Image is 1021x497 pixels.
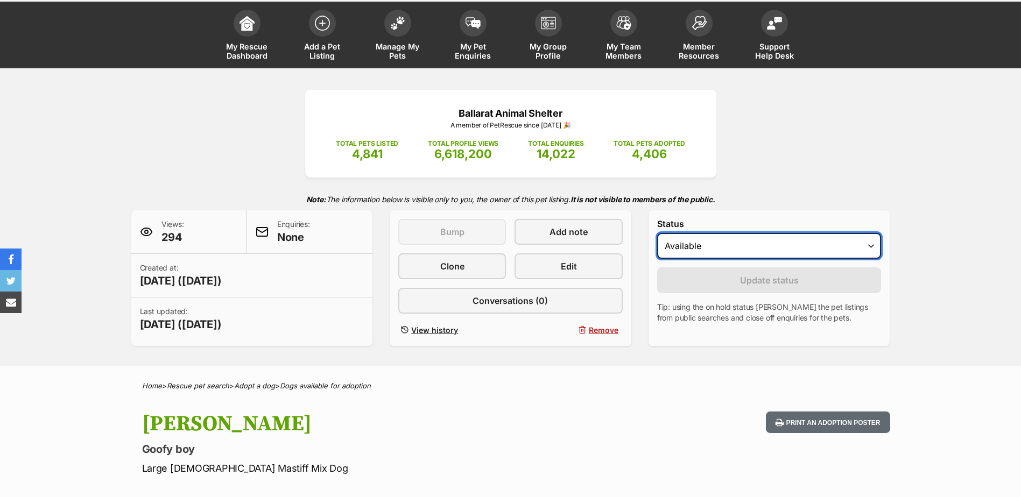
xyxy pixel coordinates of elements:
[661,4,737,68] a: Member Resources
[161,219,184,245] p: Views:
[440,260,464,273] span: Clone
[142,411,597,436] h1: [PERSON_NAME]
[280,381,371,390] a: Dogs available for adoption
[515,253,622,279] a: Edit
[614,139,685,148] p: TOTAL PETS ADOPTED
[161,230,184,245] span: 294
[131,188,890,210] p: The information below is visible only to you, the owner of this pet listing.
[473,294,548,307] span: Conversations (0)
[277,230,310,245] span: None
[537,147,575,161] span: 14,022
[435,4,511,68] a: My Pet Enquiries
[528,139,583,148] p: TOTAL ENQUIRIES
[321,120,700,130] p: A member of PetRescue since [DATE] 🎉
[398,219,506,245] button: Bump
[298,42,347,60] span: Add a Pet Listing
[240,16,255,31] img: dashboard-icon-eb2f2d2d3e046f16d808141f083e7271f6b2e854fb5c12c21221c1fb7104beca.svg
[541,17,556,30] img: group-profile-icon-3fa3cf56718a62981997c0bc7e787c4b2cf8bcc04b72c1350f741eb67cf2f40e.svg
[675,42,723,60] span: Member Resources
[524,42,573,60] span: My Group Profile
[390,16,405,30] img: manage-my-pets-icon-02211641906a0b7f246fdf0571729dbe1e7629f14944591b6c1af311fb30b64b.svg
[142,442,597,457] p: Goofy boy
[657,302,882,323] p: Tip: using the on hold status [PERSON_NAME] the pet listings from public searches and close off e...
[209,4,285,68] a: My Rescue Dashboard
[515,322,622,338] button: Remove
[140,273,222,288] span: [DATE] ([DATE])
[411,324,458,336] span: View history
[140,317,222,332] span: [DATE] ([DATE])
[234,381,275,390] a: Adopt a dog
[589,324,618,336] span: Remove
[352,147,383,161] span: 4,841
[657,219,882,229] label: Status
[140,262,222,288] p: Created at:
[766,411,890,434] button: Print an adoption poster
[398,253,506,279] a: Clone
[285,4,360,68] a: Add a Pet Listing
[440,225,464,238] span: Bump
[321,106,700,120] p: Ballarat Animal Shelter
[142,461,597,475] p: Large [DEMOGRAPHIC_DATA] Mastiff Mix Dog
[737,4,812,68] a: Support Help Desk
[511,4,586,68] a: My Group Profile
[740,274,799,287] span: Update status
[561,260,577,273] span: Edit
[466,17,481,29] img: pet-enquiries-icon-7e3ad2cf08bfb03b45e93fb7055b45f3efa6380592205ae92323e6603595dc1f.svg
[657,267,882,293] button: Update status
[140,306,222,332] p: Last updated:
[398,288,623,314] a: Conversations (0)
[167,381,229,390] a: Rescue pet search
[449,42,497,60] span: My Pet Enquiries
[750,42,799,60] span: Support Help Desk
[434,147,492,161] span: 6,618,200
[600,42,648,60] span: My Team Members
[515,219,622,245] a: Add note
[616,16,631,30] img: team-members-icon-5396bd8760b3fe7c0b43da4ab00e1e3bb1a5d9ba89233759b79545d2d3fc5d0d.svg
[277,219,310,245] p: Enquiries:
[336,139,398,148] p: TOTAL PETS LISTED
[767,17,782,30] img: help-desk-icon-fdf02630f3aa405de69fd3d07c3f3aa587a6932b1a1747fa1d2bba05be0121f9.svg
[692,16,707,30] img: member-resources-icon-8e73f808a243e03378d46382f2149f9095a855e16c252ad45f914b54edf8863c.svg
[115,382,906,390] div: > > >
[398,322,506,338] a: View history
[306,195,326,204] strong: Note:
[374,42,422,60] span: Manage My Pets
[142,381,162,390] a: Home
[315,16,330,31] img: add-pet-listing-icon-0afa8454b4691262ce3f59096e99ab1cd57d4a30225e0717b998d2c9b9846f56.svg
[632,147,667,161] span: 4,406
[223,42,271,60] span: My Rescue Dashboard
[571,195,715,204] strong: It is not visible to members of the public.
[360,4,435,68] a: Manage My Pets
[586,4,661,68] a: My Team Members
[428,139,498,148] p: TOTAL PROFILE VIEWS
[550,225,588,238] span: Add note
